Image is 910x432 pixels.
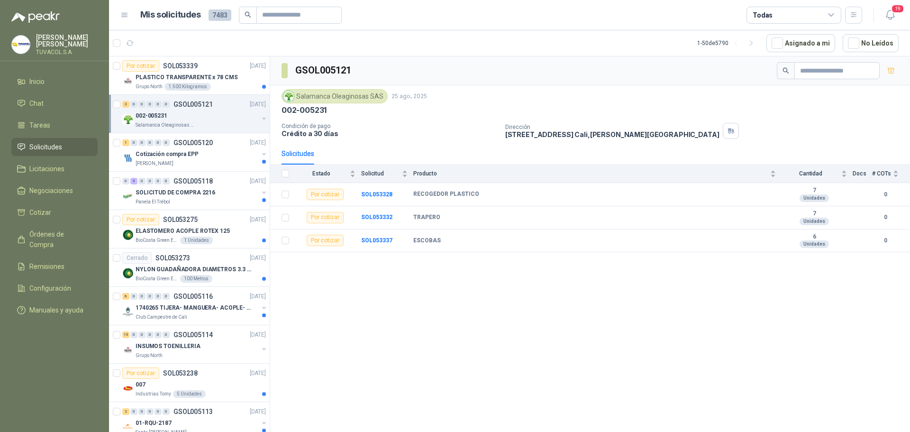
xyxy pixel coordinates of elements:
[109,210,270,248] a: Por cotizarSOL053275[DATE] Company LogoELASTOMERO ACOPLE ROTEX 125BioCosta Green Energy S.A.S1 Un...
[163,408,170,415] div: 0
[130,101,137,108] div: 0
[250,407,266,416] p: [DATE]
[155,139,162,146] div: 0
[29,185,73,196] span: Negociaciones
[307,235,344,246] div: Por cotizar
[413,165,782,183] th: Producto
[11,279,98,297] a: Configuración
[872,236,899,245] b: 0
[155,101,162,108] div: 0
[209,9,231,21] span: 7483
[882,7,899,24] button: 19
[163,101,170,108] div: 0
[136,227,230,236] p: ELASTOMERO ACOPLE ROTEX 125
[136,188,215,197] p: SOLICITUD DE COMPRA 2216
[36,34,98,47] p: [PERSON_NAME] [PERSON_NAME]
[505,130,719,138] p: [STREET_ADDRESS] Cali , [PERSON_NAME][GEOGRAPHIC_DATA]
[146,101,154,108] div: 0
[155,255,190,261] p: SOL053273
[307,189,344,200] div: Por cotizar
[361,214,392,221] a: SOL053332
[136,265,254,274] p: NYLON GUADAÑADORA DIAMETROS 3.3 mm
[163,63,198,69] p: SOL053339
[130,293,137,300] div: 0
[155,293,162,300] div: 0
[872,213,899,222] b: 0
[130,331,137,338] div: 0
[136,73,237,82] p: PLASTICO TRANSPARENTE x 78 CMS
[122,75,134,87] img: Company Logo
[136,111,167,120] p: 002-005231
[122,152,134,164] img: Company Logo
[413,191,479,198] b: RECOGEDOR PLASTICO
[122,267,134,279] img: Company Logo
[163,293,170,300] div: 0
[136,198,170,206] p: Panela El Trébol
[307,212,344,223] div: Por cotizar
[109,248,270,287] a: CerradoSOL053273[DATE] Company LogoNYLON GUADAÑADORA DIAMETROS 3.3 mmBioCosta Green Energy S.A.S1...
[782,170,839,177] span: Cantidad
[122,175,268,206] a: 0 5 0 0 0 0 GSOL005118[DATE] Company LogoSOLICITUD DE COMPRA 2216Panela El Trébol
[122,293,129,300] div: 6
[29,229,89,250] span: Órdenes de Compra
[122,344,134,356] img: Company Logo
[413,214,440,221] b: TRAPERO
[250,292,266,301] p: [DATE]
[282,129,498,138] p: Crédito a 30 días
[782,210,847,218] b: 7
[11,257,98,276] a: Remisiones
[29,142,62,152] span: Solicitudes
[361,165,413,183] th: Solicitud
[173,408,213,415] p: GSOL005113
[180,275,212,283] div: 100 Metros
[173,101,213,108] p: GSOL005121
[122,306,134,317] img: Company Logo
[843,34,899,52] button: No Leídos
[173,139,213,146] p: GSOL005120
[138,139,146,146] div: 0
[122,101,129,108] div: 3
[250,254,266,263] p: [DATE]
[782,165,853,183] th: Cantidad
[11,182,98,200] a: Negociaciones
[505,124,719,130] p: Dirección
[11,138,98,156] a: Solicitudes
[250,331,266,340] p: [DATE]
[155,408,162,415] div: 0
[138,101,146,108] div: 0
[109,364,270,402] a: Por cotizarSOL053238[DATE] Company Logo007Industrias Tomy5 Unidades
[782,187,847,194] b: 7
[136,313,187,321] p: Club Campestre de Cali
[800,240,829,248] div: Unidades
[11,94,98,112] a: Chat
[36,49,98,55] p: TUVACOL S.A.
[138,293,146,300] div: 0
[891,4,904,13] span: 19
[11,73,98,91] a: Inicio
[11,160,98,178] a: Licitaciones
[122,137,268,167] a: 1 0 0 0 0 0 GSOL005120[DATE] Company LogoCotización compra EPP[PERSON_NAME]
[361,170,400,177] span: Solicitud
[146,293,154,300] div: 0
[136,342,200,351] p: INSUMOS TOENILLERIA
[136,390,171,398] p: Industrias Tomy
[413,237,441,245] b: ESCOBAS
[136,160,173,167] p: [PERSON_NAME]
[29,261,64,272] span: Remisiones
[800,218,829,225] div: Unidades
[122,60,159,72] div: Por cotizar
[29,305,83,315] span: Manuales y ayuda
[122,139,129,146] div: 1
[122,252,152,264] div: Cerrado
[29,120,50,130] span: Tareas
[11,11,60,23] img: Logo peakr
[130,408,137,415] div: 0
[250,138,266,147] p: [DATE]
[136,121,195,129] p: Salamanca Oleaginosas SAS
[250,177,266,186] p: [DATE]
[282,105,327,115] p: 002-005231
[12,36,30,54] img: Company Logo
[122,191,134,202] img: Company Logo
[163,331,170,338] div: 0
